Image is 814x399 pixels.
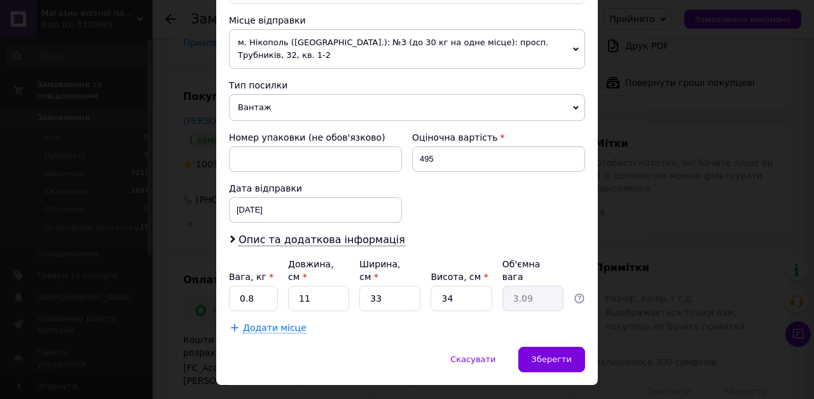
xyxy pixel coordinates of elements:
span: Опис та додаткова інформація [238,234,405,246]
div: Об'ємна вага [502,258,563,283]
div: Дата відправки [229,182,402,195]
label: Довжина, см [288,259,334,282]
span: Додати місце [243,323,307,333]
span: Вантаж [229,94,585,121]
span: Зберегти [532,354,572,364]
label: Висота, см [431,272,488,282]
label: Вага, кг [229,272,273,282]
span: Тип посилки [229,80,287,90]
span: Місце відправки [229,15,306,25]
div: Номер упаковки (не обов'язково) [229,131,402,144]
div: Оціночна вартість [412,131,585,144]
span: м. Нікополь ([GEOGRAPHIC_DATA].): №3 (до 30 кг на одне місце): просп. Трубників, 32, кв. 1-2 [229,29,585,69]
span: Скасувати [450,354,495,364]
label: Ширина, см [359,259,400,282]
